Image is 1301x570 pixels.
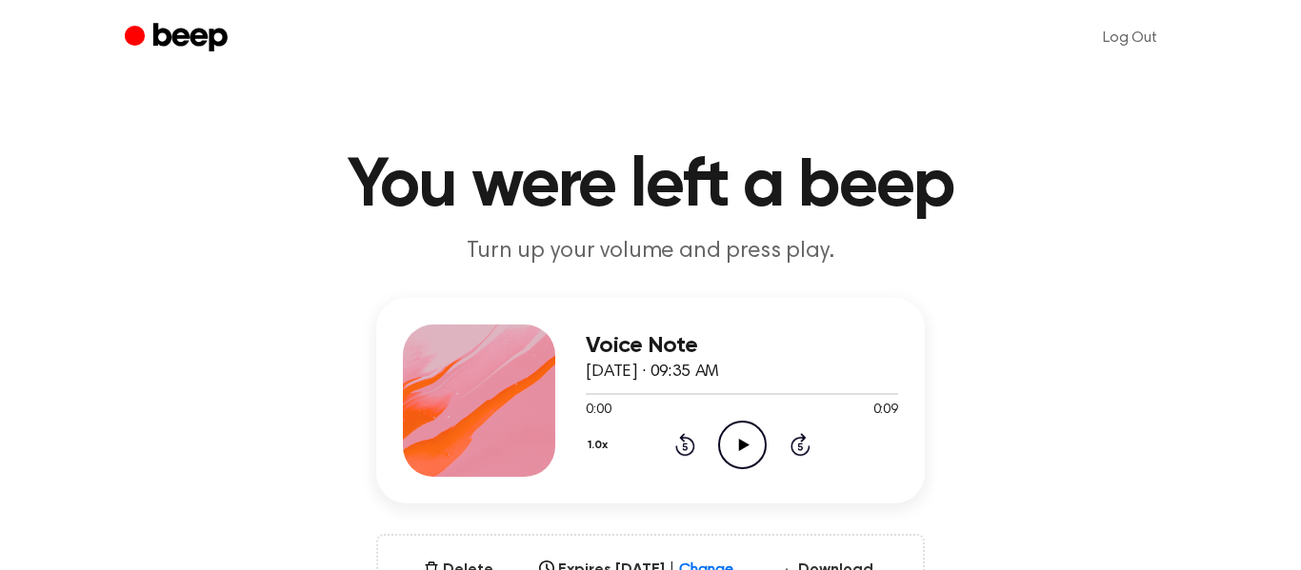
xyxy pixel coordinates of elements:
[586,429,615,462] button: 1.0x
[586,401,610,421] span: 0:00
[873,401,898,421] span: 0:09
[586,364,719,381] span: [DATE] · 09:35 AM
[125,20,232,57] a: Beep
[586,333,898,359] h3: Voice Note
[1084,15,1176,61] a: Log Out
[163,152,1138,221] h1: You were left a beep
[285,236,1016,267] p: Turn up your volume and press play.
